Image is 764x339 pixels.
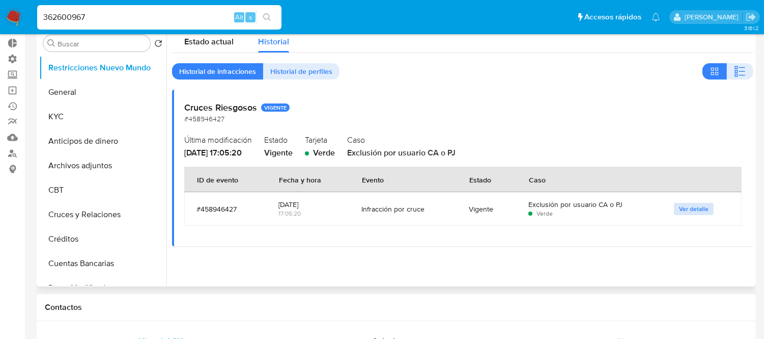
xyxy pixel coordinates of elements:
button: General [39,80,166,105]
span: s [249,12,252,22]
button: Datos Modificados [39,276,166,300]
input: Buscar usuario o caso... [37,11,281,24]
a: Salir [746,12,756,22]
span: Alt [235,12,243,22]
button: Volver al orden por defecto [154,39,162,50]
p: zoe.breuer@mercadolibre.com [685,12,742,22]
button: Cuentas Bancarias [39,251,166,276]
button: Anticipos de dinero [39,129,166,153]
button: Archivos adjuntos [39,153,166,178]
button: CBT [39,178,166,202]
span: 3.161.2 [744,24,759,32]
button: Restricciones Nuevo Mundo [39,56,166,80]
button: KYC [39,105,166,129]
a: Notificaciones [652,13,660,21]
button: search-icon [257,10,277,24]
button: Buscar [47,39,55,47]
h1: Contactos [45,302,748,312]
button: Cruces y Relaciones [39,202,166,227]
span: Accesos rápidos [584,12,641,22]
input: Buscar [58,39,146,48]
button: Créditos [39,227,166,251]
